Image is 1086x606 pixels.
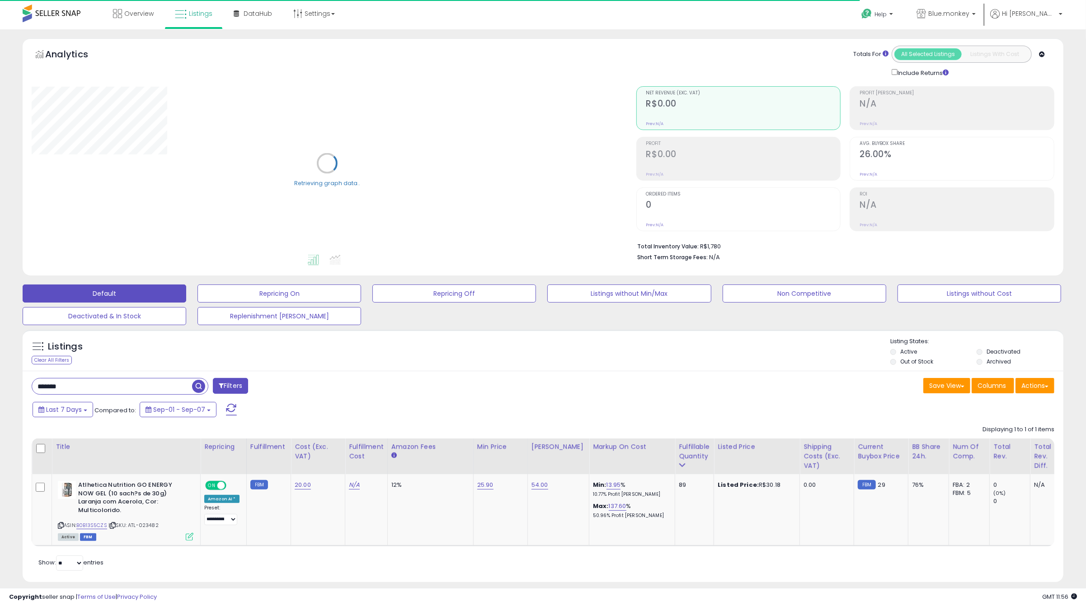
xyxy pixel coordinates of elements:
a: 13.95 [606,480,621,489]
div: BB Share 24h. [912,442,945,461]
button: Replenishment [PERSON_NAME] [197,307,361,325]
span: Profit [PERSON_NAME] [860,91,1054,96]
strong: Copyright [9,592,42,601]
div: Total Rev. [993,442,1026,461]
a: 54.00 [531,480,548,489]
img: 41vUFJ4vR5L._SL40_.jpg [58,481,76,499]
div: N/A [1034,481,1048,489]
button: Filters [213,378,248,394]
b: Short Term Storage Fees: [638,253,708,261]
div: Min Price [477,442,524,452]
i: Get Help [861,8,872,19]
div: Title [56,442,197,452]
a: B0B13S5CZS [76,522,107,529]
button: Columns [972,378,1014,393]
b: Min: [593,480,606,489]
label: Out of Stock [900,358,933,365]
div: seller snap | | [9,593,157,601]
span: Ordered Items [646,192,841,197]
div: Total Rev. Diff. [1034,442,1051,471]
div: Repricing [204,442,243,452]
button: Non Competitive [723,284,886,303]
button: Default [23,284,186,303]
span: Profit [646,141,841,146]
h2: 0 [646,200,841,212]
a: Privacy Policy [117,592,157,601]
span: All listings currently available for purchase on Amazon [58,533,79,541]
div: 0 [993,481,1030,489]
span: Compared to: [94,406,136,415]
div: Amazon Fees [391,442,470,452]
div: Fulfillable Quantity [679,442,710,461]
button: All Selected Listings [894,48,962,60]
span: ON [206,482,217,489]
div: R$30.18 [718,481,793,489]
button: Repricing On [197,284,361,303]
h2: R$0.00 [646,149,841,161]
button: Last 7 Days [33,402,93,417]
div: Cost (Exc. VAT) [295,442,341,461]
div: Clear All Filters [32,356,72,364]
span: Hi [PERSON_NAME] [1002,9,1056,18]
b: Max: [593,502,609,510]
div: 0 [993,497,1030,505]
small: (0%) [993,489,1006,497]
button: Actions [1015,378,1054,393]
a: N/A [349,480,360,489]
div: Listed Price [718,442,796,452]
span: OFF [225,482,240,489]
small: Prev: N/A [646,222,664,228]
h2: R$0.00 [646,98,841,111]
li: R$1,780 [638,240,1048,251]
button: Repricing Off [372,284,536,303]
span: N/A [710,253,720,261]
b: Total Inventory Value: [638,242,699,250]
h2: N/A [860,200,1054,212]
small: Amazon Fees. [391,452,397,460]
button: Deactivated & In Stock [23,307,186,325]
div: % [593,502,668,519]
a: Help [854,1,902,29]
div: Retrieving graph data.. [294,179,360,187]
p: 10.77% Profit [PERSON_NAME] [593,491,668,498]
a: 137.60 [609,502,626,511]
a: Terms of Use [77,592,116,601]
div: 0.00 [804,481,847,489]
div: Current Buybox Price [858,442,904,461]
div: Totals For [853,50,889,59]
div: Amazon AI * [204,495,240,503]
th: The percentage added to the cost of goods (COGS) that forms the calculator for Min & Max prices. [589,438,675,474]
span: 29 [878,480,885,489]
button: Listings without Cost [898,284,1061,303]
label: Deactivated [987,348,1020,355]
small: FBM [858,480,875,489]
h2: 26.00% [860,149,1054,161]
span: Sep-01 - Sep-07 [153,405,205,414]
a: 25.90 [477,480,494,489]
p: Listing States: [890,337,1063,346]
div: Shipping Costs (Exc. VAT) [804,442,850,471]
div: 76% [912,481,942,489]
span: Avg. Buybox Share [860,141,1054,146]
span: Last 7 Days [46,405,82,414]
div: Num of Comp. [953,442,986,461]
div: FBM: 5 [953,489,983,497]
span: Overview [124,9,154,18]
span: FBM [80,533,96,541]
b: Listed Price: [718,480,759,489]
span: DataHub [244,9,272,18]
h5: Listings [48,340,83,353]
div: % [593,481,668,498]
a: Hi [PERSON_NAME] [990,9,1062,29]
div: Markup on Cost [593,442,671,452]
span: Listings [189,9,212,18]
div: Fulfillment [250,442,287,452]
small: Prev: N/A [860,222,877,228]
small: Prev: N/A [860,121,877,126]
b: Atlhetica Nutrition GO ENERGY NOW GEL (10 sach?s de 30g) Laranja com Acerola, Cor: Multicolorido. [78,481,188,517]
p: 50.96% Profit [PERSON_NAME] [593,513,668,519]
div: Displaying 1 to 1 of 1 items [983,425,1054,434]
span: 2025-09-15 11:56 GMT [1042,592,1077,601]
span: Show: entries [38,558,103,567]
label: Active [900,348,917,355]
